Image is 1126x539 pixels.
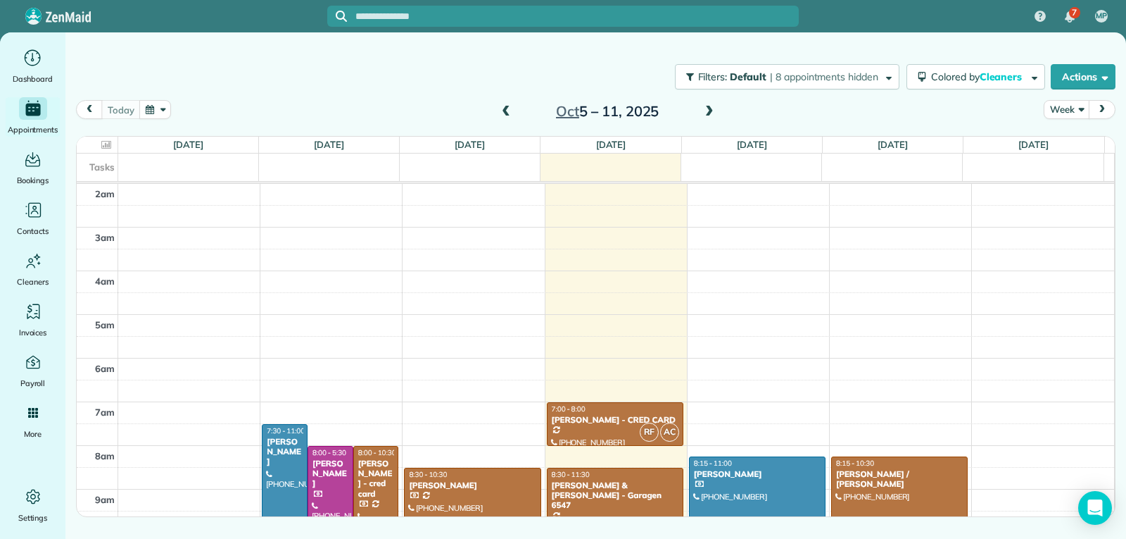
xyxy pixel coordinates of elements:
[1051,64,1115,89] button: Actions
[551,415,679,425] div: [PERSON_NAME] - CRED CARD
[17,224,49,238] span: Contacts
[336,11,347,22] svg: Focus search
[173,139,203,150] a: [DATE]
[266,437,303,467] div: [PERSON_NAME]
[89,161,115,173] span: Tasks
[17,173,49,187] span: Bookings
[17,275,49,289] span: Cleaners
[1072,7,1077,18] span: 7
[6,485,60,525] a: Settings
[770,70,878,83] span: | 8 appointments hidden
[95,450,115,461] span: 8am
[737,139,767,150] a: [DATE]
[675,64,899,89] button: Filters: Default | 8 appointments hidden
[20,376,46,390] span: Payroll
[95,319,115,330] span: 5am
[551,481,679,511] div: [PERSON_NAME] & [PERSON_NAME] - Garagen 6547
[6,148,60,187] a: Bookings
[76,100,103,119] button: prev
[6,300,60,340] a: Invoices
[1018,139,1049,150] a: [DATE]
[1044,100,1089,119] button: Week
[18,511,48,525] span: Settings
[95,188,115,199] span: 2am
[730,70,767,83] span: Default
[408,481,536,490] div: [PERSON_NAME]
[95,494,115,505] span: 9am
[1055,1,1084,32] div: 7 unread notifications
[1089,100,1115,119] button: next
[327,11,347,22] button: Focus search
[980,70,1025,83] span: Cleaners
[1078,491,1112,525] div: Open Intercom Messenger
[6,97,60,137] a: Appointments
[640,423,659,442] span: RF
[836,459,874,468] span: 8:15 - 10:30
[552,470,590,479] span: 8:30 - 11:30
[95,275,115,287] span: 4am
[6,199,60,238] a: Contacts
[13,72,53,86] span: Dashboard
[267,426,305,435] span: 7:30 - 11:00
[6,249,60,289] a: Cleaners
[519,104,695,119] h2: 5 – 11, 2025
[409,470,447,479] span: 8:30 - 10:30
[312,459,349,489] div: [PERSON_NAME]
[660,423,679,442] span: AC
[906,64,1045,89] button: Colored byCleaners
[358,448,396,457] span: 8:00 - 10:30
[698,70,728,83] span: Filters:
[8,123,58,137] span: Appointments
[694,459,732,468] span: 8:15 - 11:00
[835,469,963,490] div: [PERSON_NAME] / [PERSON_NAME]
[668,64,899,89] a: Filters: Default | 8 appointments hidden
[312,448,346,457] span: 8:00 - 5:30
[6,47,60,86] a: Dashboard
[24,427,42,441] span: More
[95,407,115,418] span: 7am
[358,459,395,500] div: [PERSON_NAME] - cred card
[556,102,579,120] span: Oct
[596,139,626,150] a: [DATE]
[95,232,115,243] span: 3am
[552,404,586,414] span: 7:00 - 8:00
[19,326,47,340] span: Invoices
[95,363,115,374] span: 6am
[101,100,140,119] button: today
[693,469,821,479] div: [PERSON_NAME]
[931,70,1027,83] span: Colored by
[878,139,908,150] a: [DATE]
[314,139,344,150] a: [DATE]
[6,351,60,390] a: Payroll
[455,139,485,150] a: [DATE]
[1096,11,1107,22] span: MP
